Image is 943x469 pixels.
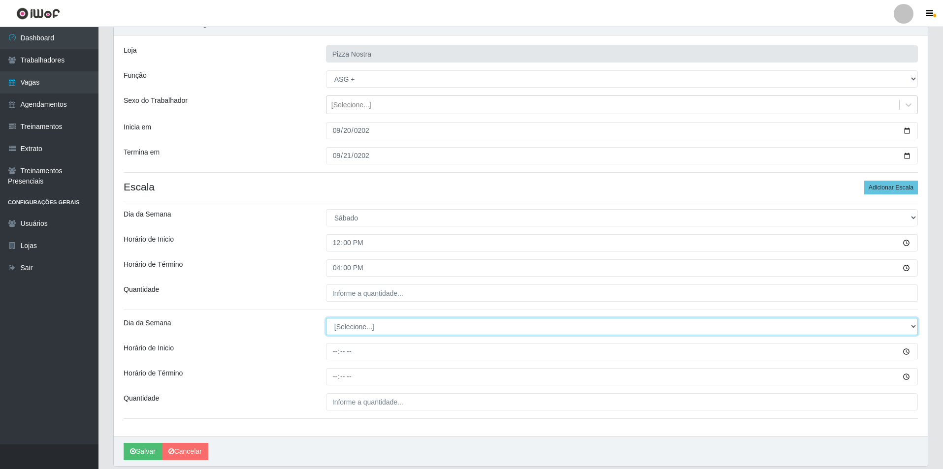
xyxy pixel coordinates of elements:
h4: Escala [124,181,918,193]
label: Quantidade [124,393,159,404]
label: Inicia em [124,122,151,132]
label: Termina em [124,147,160,157]
input: Informe a quantidade... [326,284,918,302]
input: 00/00/0000 [326,147,918,164]
label: Dia da Semana [124,318,171,328]
input: 00/00/0000 [326,122,918,139]
button: Salvar [124,443,162,460]
input: 00:00 [326,368,918,385]
label: Dia da Semana [124,209,171,219]
label: Loja [124,45,136,56]
button: Adicionar Escala [864,181,918,194]
img: CoreUI Logo [16,7,60,20]
label: Horário de Término [124,259,183,270]
input: 00:00 [326,343,918,360]
label: Função [124,70,147,81]
label: Sexo do Trabalhador [124,95,188,106]
a: Cancelar [162,443,208,460]
input: Informe a quantidade... [326,393,918,410]
label: Quantidade [124,284,159,295]
label: Horário de Inicio [124,234,174,245]
input: 00:00 [326,259,918,277]
div: [Selecione...] [331,100,371,110]
label: Horário de Término [124,368,183,378]
label: Horário de Inicio [124,343,174,353]
input: 00:00 [326,234,918,251]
